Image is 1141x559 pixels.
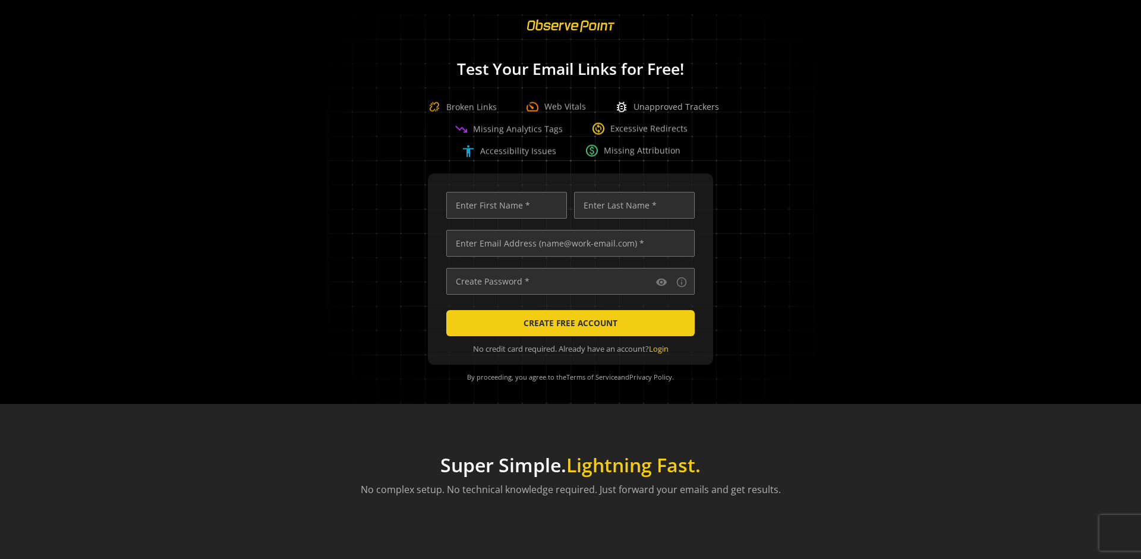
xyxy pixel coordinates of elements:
[566,372,617,381] a: Terms of Service
[443,365,698,390] div: By proceeding, you agree to the and .
[519,27,622,39] a: ObservePoint Homepage
[461,144,475,158] span: accessibility
[454,122,468,136] span: trending_down
[585,144,680,158] div: Missing Attribution
[591,122,606,136] span: change_circle
[649,343,669,354] a: Login
[614,100,629,114] span: bug_report
[525,100,586,114] div: Web Vitals
[574,192,695,219] input: Enter Last Name *
[655,276,667,288] mat-icon: visibility
[461,144,556,158] div: Accessibility Issues
[446,343,695,355] div: No credit card required. Already have an account?
[446,268,695,295] input: Create Password *
[423,95,446,119] img: Broken Link
[309,61,832,78] h1: Test Your Email Links for Free!
[585,144,599,158] span: paid
[629,372,672,381] a: Privacy Policy
[454,122,563,136] div: Missing Analytics Tags
[361,454,781,476] h1: Super Simple.
[446,192,567,219] input: Enter First Name *
[566,452,701,478] span: Lightning Fast.
[423,95,497,119] div: Broken Links
[446,310,695,336] button: CREATE FREE ACCOUNT
[676,276,688,288] mat-icon: info_outline
[591,122,688,136] div: Excessive Redirects
[446,230,695,257] input: Enter Email Address (name@work-email.com) *
[525,100,540,114] span: speed
[674,275,689,289] button: Password requirements
[524,312,617,334] span: CREATE FREE ACCOUNT
[361,482,781,497] p: No complex setup. No technical knowledge required. Just forward your emails and get results.
[614,100,719,114] div: Unapproved Trackers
